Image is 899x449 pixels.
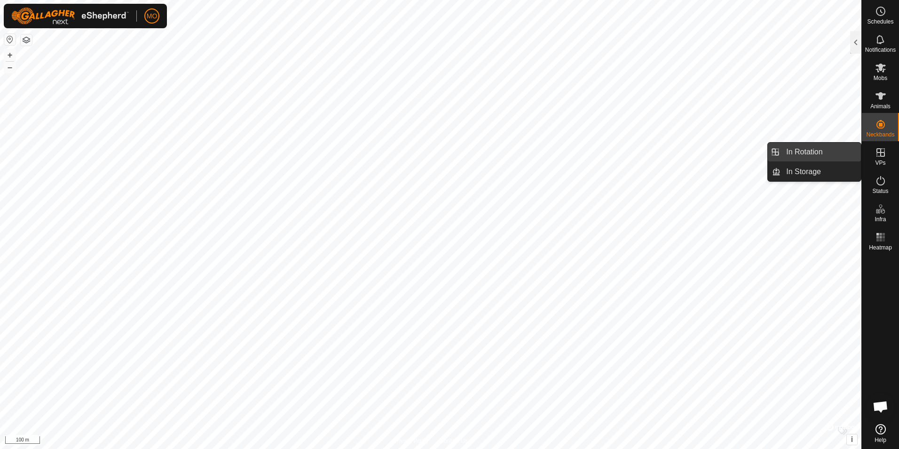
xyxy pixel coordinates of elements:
[11,8,129,24] img: Gallagher Logo
[869,245,892,250] span: Heatmap
[870,104,891,109] span: Animals
[768,143,861,161] li: In Rotation
[4,34,16,45] button: Reset Map
[875,437,886,443] span: Help
[4,62,16,73] button: –
[867,393,895,421] a: Open chat
[394,437,429,445] a: Privacy Policy
[875,216,886,222] span: Infra
[866,132,894,137] span: Neckbands
[781,162,861,181] a: In Storage
[768,162,861,181] li: In Storage
[872,188,888,194] span: Status
[786,166,821,177] span: In Storage
[875,160,885,166] span: VPs
[440,437,468,445] a: Contact Us
[862,420,899,447] a: Help
[865,47,896,53] span: Notifications
[147,11,158,21] span: MO
[786,146,822,158] span: In Rotation
[21,34,32,46] button: Map Layers
[867,19,893,24] span: Schedules
[781,143,861,161] a: In Rotation
[4,49,16,61] button: +
[847,434,857,445] button: i
[874,75,887,81] span: Mobs
[851,435,853,443] span: i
